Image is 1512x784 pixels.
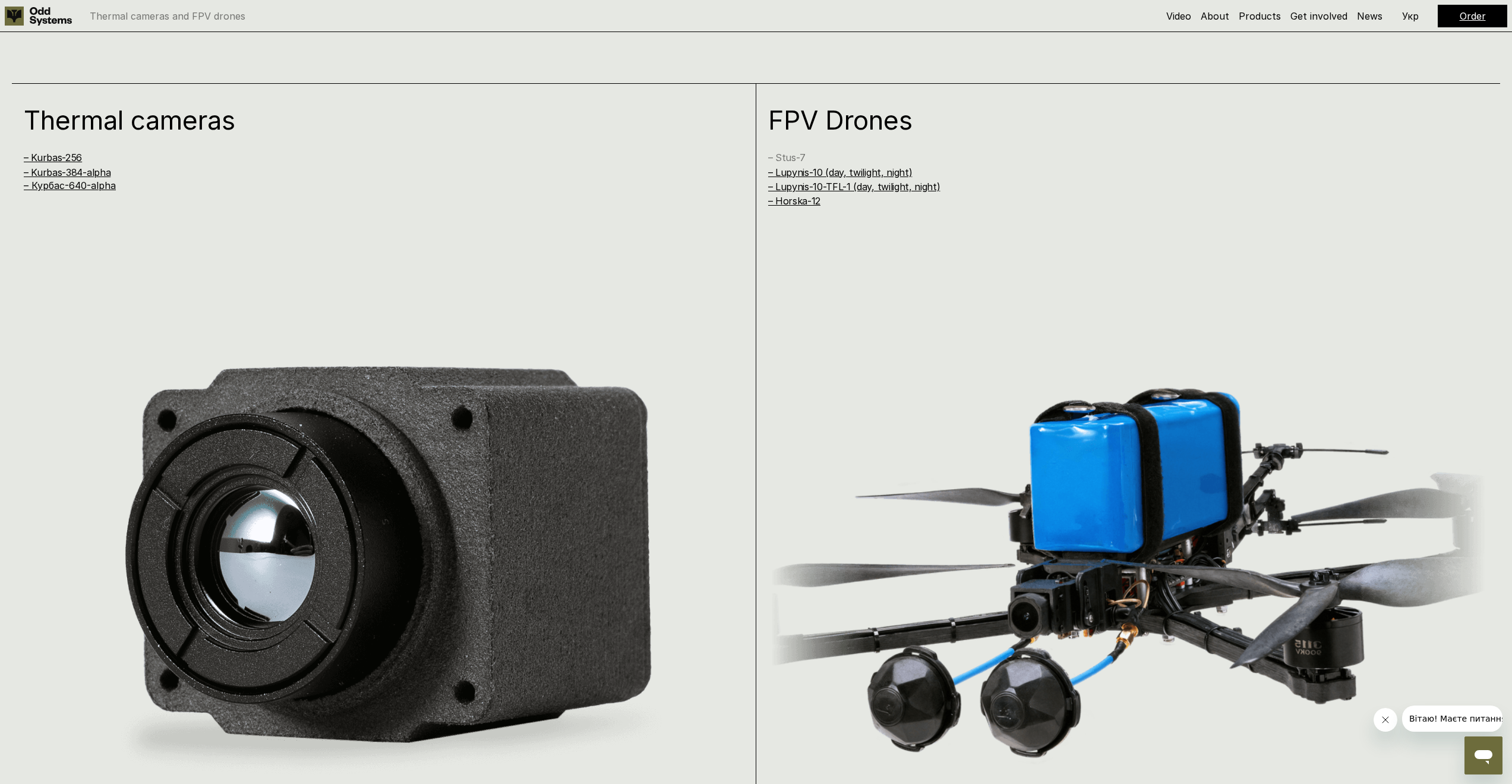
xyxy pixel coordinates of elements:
h1: FPV Drones [768,107,1445,133]
iframe: Tlačítko pro spuštění okna posílání zpráv [1464,736,1502,774]
a: – Lupynis-10 (day, twilight, night) [768,166,913,178]
iframe: Zpráva od společnosti [1402,706,1502,732]
a: About [1201,10,1229,22]
a: News [1357,10,1382,22]
p: Укр [1402,11,1419,21]
p: Thermal cameras and FPV drones [90,11,245,21]
a: Video [1166,10,1191,22]
a: – Horska-12 [768,195,820,207]
a: – Курбас-640-alpha [24,180,116,191]
a: – Lupynis-10-TFL-1 (day, twilight, night) [768,181,940,193]
span: Вітаю! Маєте питання? [7,8,109,18]
iframe: Zavřít zprávu [1374,708,1397,732]
h1: Thermal cameras [24,107,701,133]
a: – Kurbas-384-alpha [24,166,111,178]
a: – Kurbas-256 [24,152,82,163]
a: Get involved [1290,10,1347,22]
a: – Stus-7 [768,152,806,163]
a: Products [1239,10,1281,22]
a: Order [1460,10,1486,22]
